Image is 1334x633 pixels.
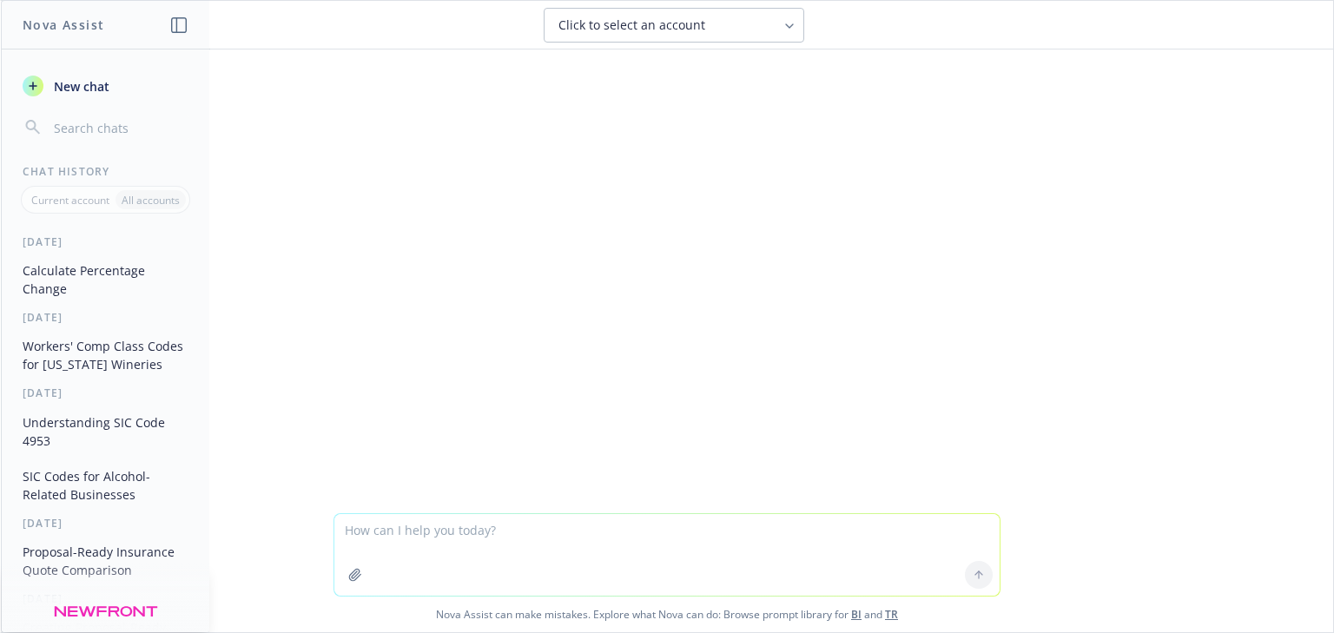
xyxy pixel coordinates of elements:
button: New chat [16,70,195,102]
div: [DATE] [2,310,209,325]
p: All accounts [122,193,180,208]
h1: Nova Assist [23,16,104,34]
a: BI [851,607,862,622]
div: [DATE] [2,386,209,400]
div: [DATE] [2,234,209,249]
div: Chat History [2,164,209,179]
a: TR [885,607,898,622]
button: Workers' Comp Class Codes for [US_STATE] Wineries [16,332,195,379]
button: Calculate Percentage Change [16,256,195,303]
div: [DATE] [2,516,209,531]
button: Understanding SIC Code 4953 [16,408,195,455]
p: Current account [31,193,109,208]
button: Click to select an account [544,8,804,43]
span: Nova Assist can make mistakes. Explore what Nova can do: Browse prompt library for and [8,597,1326,632]
button: SIC Codes for Alcohol-Related Businesses [16,462,195,509]
input: Search chats [50,115,188,140]
span: Click to select an account [558,16,705,34]
span: New chat [50,77,109,96]
button: Proposal-Ready Insurance Quote Comparison [16,537,195,584]
div: [DATE] [2,591,209,606]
